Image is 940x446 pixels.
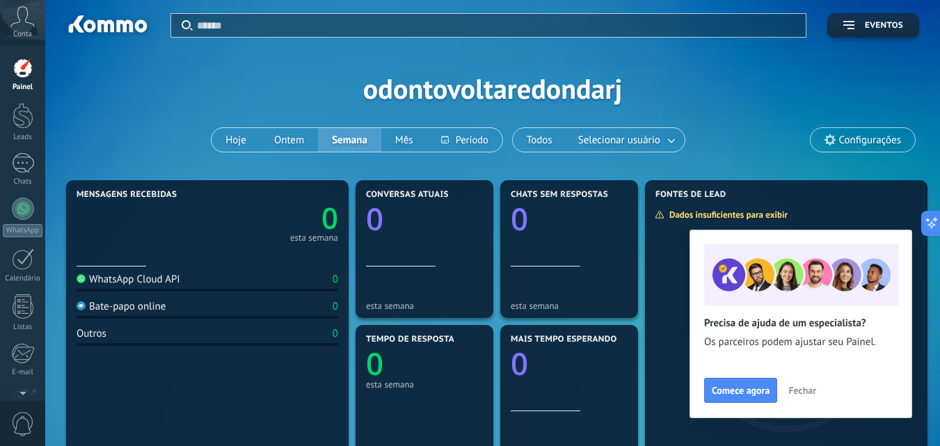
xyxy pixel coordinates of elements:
[566,128,685,152] button: Selecionar usuário
[3,224,42,237] div: WhatsApp
[3,323,43,332] div: Listas
[3,368,43,377] div: E-mail
[77,327,106,340] div: Outros
[3,177,43,186] div: Chats
[77,190,177,200] span: Mensagens recebidas
[839,134,901,146] span: Configurações
[321,198,338,238] text: 0
[865,21,903,31] span: Eventos
[427,128,502,152] button: Período
[511,301,628,311] div: esta semana
[575,131,663,150] span: Selecionar usuário
[260,128,318,152] button: Ontem
[366,301,483,311] div: esta semana
[77,273,180,286] div: WhatsApp Cloud API
[513,128,566,152] button: Todos
[827,13,919,38] button: Eventos
[782,380,822,401] button: Fechar
[511,342,528,384] text: 0
[366,190,449,200] span: Conversas atuais
[318,128,381,152] button: Semana
[333,300,338,313] div: 0
[333,327,338,340] div: 0
[655,190,726,200] span: Fontes de lead
[3,274,43,283] div: Calendário
[77,301,86,310] img: Bate-papo online
[511,335,617,344] span: Mais tempo esperando
[366,198,383,239] text: 0
[207,198,338,238] a: 0
[704,378,777,403] button: Comece agora
[704,317,898,330] h2: Precisa de ajuda de um especialista?
[77,274,86,283] img: WhatsApp Cloud API
[366,379,483,390] div: esta semana
[366,342,383,384] text: 0
[712,385,770,395] span: Comece agora
[3,83,43,92] div: Painel
[3,133,43,142] div: Leads
[77,300,166,313] div: Bate-papo online
[788,385,816,395] span: Fechar
[13,30,32,39] span: Conta
[511,190,608,200] span: Chats sem respostas
[366,335,454,344] span: Tempo de resposta
[511,198,528,239] text: 0
[290,234,338,241] div: esta semana
[212,128,260,152] button: Hoje
[333,273,338,286] div: 0
[655,209,797,221] div: Dados insuficientes para exibir
[381,128,427,152] button: Mês
[704,335,898,349] span: Os parceiros podem ajustar seu Painel.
